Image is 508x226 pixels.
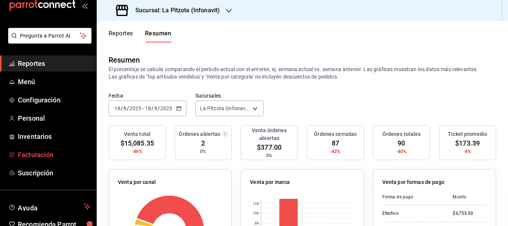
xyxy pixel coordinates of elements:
input: -- [123,105,127,111]
div: Resumen [109,54,140,66]
p: El porcentaje se calcula comparando el período actual con el anterior, ej. semana actual vs. sema... [109,66,496,80]
span: Pregunta a Parrot AI [20,32,80,40]
h3: Órdenes cerradas [314,130,357,138]
span: Reportes [18,58,90,69]
h3: Sucursal: La Pitzota (Infonavit) [129,6,220,15]
input: ---- [160,105,173,111]
span: Configuración [18,95,90,105]
input: -- [145,105,151,111]
span: $173.39 [455,138,480,148]
span: 0% [266,152,272,159]
span: 0% [200,148,206,155]
text: 12K [253,201,260,206]
span: Ayuda [18,202,81,211]
span: $377.00 [257,142,282,152]
span: -40% [396,148,407,155]
div: Efectivo [382,210,441,217]
span: / [158,105,160,111]
span: -46% [132,148,142,155]
div: navigation tabs [109,30,171,42]
button: Resumen [145,30,171,42]
input: ---- [129,105,142,111]
h3: Venta total [124,130,151,138]
span: 90 [398,138,405,148]
span: / [151,105,154,111]
span: La Pitzota (Infonavit) [200,105,250,112]
span: Suscripción [18,168,90,178]
input: -- [114,105,121,111]
h3: Ticket promedio [448,130,487,138]
text: 8K [255,221,260,225]
span: 2 [201,138,205,148]
span: - [142,105,144,111]
th: Monto [447,189,487,205]
th: Forma de pago [382,189,447,205]
h3: Venta órdenes abiertas [244,127,295,142]
span: Facturación [18,150,90,160]
span: -6% [464,148,471,155]
text: 10K [253,211,260,215]
h3: Órdenes abiertas [179,130,220,138]
button: open_drawer_menu [82,3,88,9]
button: Pregunta a Parrot AI [8,28,91,44]
span: $15,085.35 [120,138,154,148]
span: / [121,105,123,111]
span: Personal [18,113,90,123]
span: / [127,105,129,111]
span: -42% [330,148,341,155]
button: Reportes [109,30,133,42]
span: Inventarios [18,131,90,141]
input: -- [154,105,158,111]
div: $6,753.00 [453,210,487,217]
h3: Órdenes totales [382,130,421,138]
span: 87 [332,138,339,148]
p: Venta por marca [250,178,290,186]
a: Pregunta a Parrot AI [5,37,91,45]
span: Menú [18,77,90,87]
p: Venta por canal [118,178,156,186]
p: Venta por formas de pago [382,178,444,186]
label: Fecha [109,93,186,98]
label: Sucursales [195,93,264,98]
